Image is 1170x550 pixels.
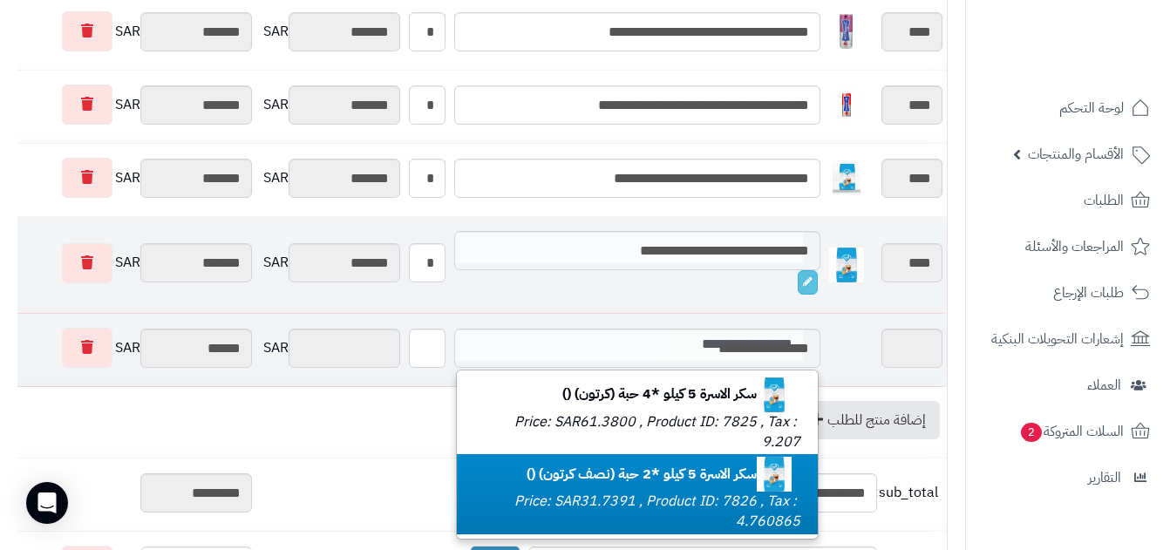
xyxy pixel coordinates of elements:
[829,14,864,49] img: 1747826414-61V-OTj5P4L._AC_SL1400-40x40.jpg
[976,411,1160,452] a: السلات المتروكة2
[514,491,800,532] small: Price: SAR31.7391 , Product ID: 7826 , Tax : 4.760865
[1084,188,1124,213] span: الطلبات
[991,327,1124,351] span: إشعارات التحويلات البنكية
[261,85,400,125] div: SAR
[1051,17,1153,53] img: logo-2.png
[1059,96,1124,120] span: لوحة التحكم
[261,329,400,368] div: SAR
[829,248,864,282] img: 1747423075-61eTFA9P4wL._AC_SL1411-40x40.jpg
[1087,373,1121,397] span: العملاء
[514,411,800,452] small: Price: SAR61.3800 , Product ID: 7825 , Tax : 9.207
[1025,234,1124,259] span: المراجعات والأسئلة
[976,272,1160,314] a: طلبات الإرجاع
[976,318,1160,360] a: إشعارات التحويلات البنكية
[1053,281,1124,305] span: طلبات الإرجاع
[1,328,252,368] div: SAR
[26,482,68,524] div: Open Intercom Messenger
[261,243,400,282] div: SAR
[976,457,1160,499] a: التقارير
[881,483,938,503] span: sub_total:
[562,384,800,404] b: سكر الاسرة 5 كيلو *4 حبة (كرتون) ()
[976,364,1160,406] a: العملاء
[792,401,940,439] a: إضافة منتج للطلب
[261,12,400,51] div: SAR
[1,11,252,51] div: SAR
[261,159,400,198] div: SAR
[976,180,1160,221] a: الطلبات
[829,160,864,195] img: 1747422645-H9NtV8ZjzdFc2NGcwko8EIkc2J63vLRu-40x40.jpg
[976,226,1160,268] a: المراجعات والأسئلة
[527,464,800,485] b: سكر الاسرة 5 كيلو *2 حبة (نصف كرتون) ()
[757,457,792,492] img: 1747423076-61eTFA9P4wL._AC_SL1411-40x40.jpg
[829,87,864,122] img: 1747826522-368a9347-8a5c-474b-88ea-cbb86f35-40x40.jpg
[1,85,252,125] div: SAR
[976,87,1160,129] a: لوحة التحكم
[1,243,252,283] div: SAR
[1019,419,1124,444] span: السلات المتروكة
[1028,142,1124,166] span: الأقسام والمنتجات
[757,377,792,412] img: 1747423075-61eTFA9P4wL._AC_SL1411-40x40.jpg
[1088,465,1121,490] span: التقارير
[1020,422,1043,443] span: 2
[1,158,252,198] div: SAR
